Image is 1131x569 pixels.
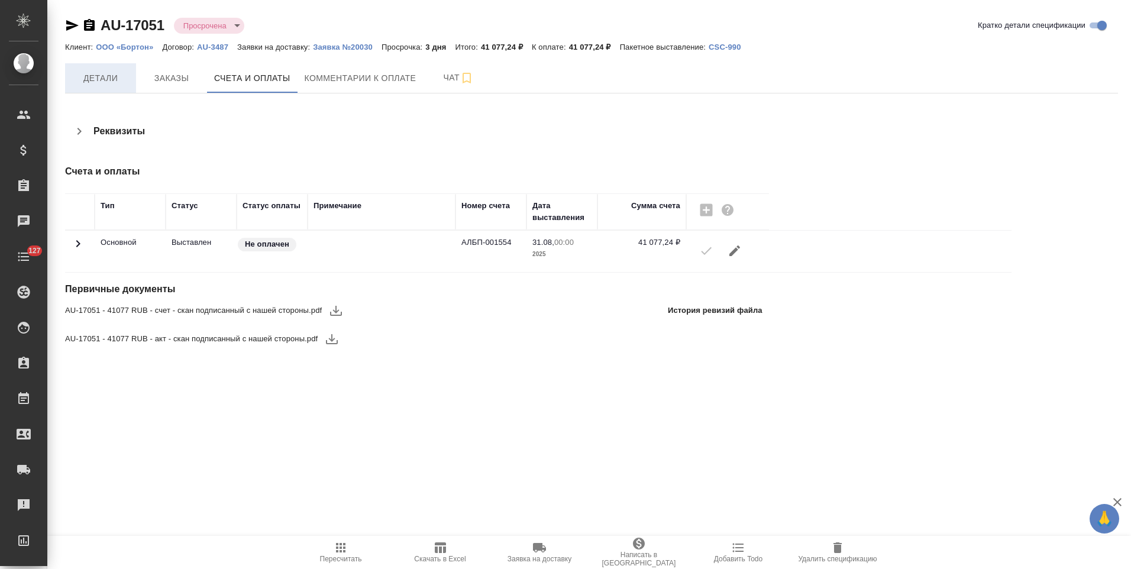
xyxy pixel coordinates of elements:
[101,17,164,33] a: AU-17051
[21,245,48,257] span: 127
[162,43,197,51] p: Договор:
[305,71,416,86] span: Комментарии к оплате
[65,305,322,316] span: AU-17051 - 41077 RUB - счет - скан подписанный с нашей стороны.pdf
[72,71,129,86] span: Детали
[197,43,237,51] p: AU-3487
[101,200,115,212] div: Тип
[461,200,510,212] div: Номер счета
[1094,506,1114,531] span: 🙏
[597,231,686,272] td: 41 077,24 ₽
[1090,504,1119,534] button: 🙏
[180,21,230,31] button: Просрочена
[532,238,554,247] p: 31.08,
[93,124,145,138] h4: Реквизиты
[214,71,290,86] span: Счета и оплаты
[143,71,200,86] span: Заказы
[460,71,474,85] svg: Подписаться
[82,18,96,33] button: Скопировать ссылку
[65,282,767,296] h4: Первичные документы
[382,43,425,51] p: Просрочка:
[720,237,749,265] button: Редактировать
[237,43,313,51] p: Заявки на доставку:
[65,43,96,51] p: Клиент:
[172,200,198,212] div: Статус
[172,237,231,248] p: Все изменения в спецификации заблокированы
[554,238,574,247] p: 00:00
[455,43,481,51] p: Итого:
[532,248,592,260] p: 2025
[430,70,487,85] span: Чат
[65,18,79,33] button: Скопировать ссылку для ЯМессенджера
[668,305,762,316] p: История ревизий файла
[313,41,382,53] button: Заявка №20030
[245,238,289,250] p: Не оплачен
[174,18,244,34] div: Просрочена
[532,200,592,224] div: Дата выставления
[978,20,1085,31] span: Кратко детали спецификации
[71,244,85,253] span: Toggle Row Expanded
[532,43,569,51] p: К оплате:
[313,43,382,51] p: Заявка №20030
[709,41,749,51] a: CSC-990
[96,43,162,51] p: ООО «Бортон»
[197,41,237,51] a: AU-3487
[65,333,318,345] span: AU-17051 - 41077 RUB - акт - скан подписанный с нашей стороны.pdf
[620,43,709,51] p: Пакетное выставление:
[95,231,166,272] td: Основной
[455,231,526,272] td: АЛБП-001554
[425,43,455,51] p: 3 дня
[314,200,361,212] div: Примечание
[65,164,767,179] h4: Счета и оплаты
[631,200,680,212] div: Сумма счета
[243,200,300,212] div: Статус оплаты
[3,242,44,271] a: 127
[709,43,749,51] p: CSC-990
[481,43,532,51] p: 41 077,24 ₽
[96,41,162,51] a: ООО «Бортон»
[569,43,620,51] p: 41 077,24 ₽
